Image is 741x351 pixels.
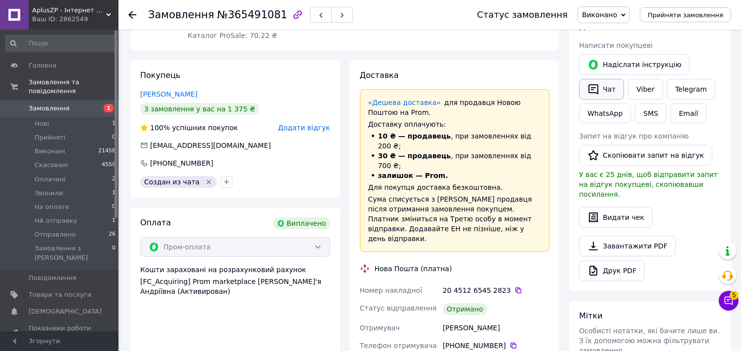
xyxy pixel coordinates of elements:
span: [DEMOGRAPHIC_DATA] [29,307,102,316]
span: 5 [730,289,739,298]
span: Нові [35,119,49,128]
span: Додати відгук [278,124,330,132]
li: , при замовленнях від 200 ₴; [368,131,542,151]
div: Кошти зараховані на розрахунковий рахунок [140,265,330,296]
input: Пошук [5,35,117,52]
div: Для покупця доставка безкоштовна. [368,182,542,192]
span: залишок — Prom. [378,172,448,179]
span: Скасовані [35,161,68,170]
button: Скопіювати запит на відгук [579,145,712,166]
span: AplusZP - Інтернет магазин оптових цін [32,6,106,15]
span: №365491081 [217,9,287,21]
span: Прийняти замовлення [648,11,723,19]
div: Отримано [443,303,487,315]
svg: Видалити мітку [205,178,213,186]
span: НА отправку [35,216,77,225]
span: Номер накладної [360,286,423,294]
span: Виконані [35,147,65,156]
div: успішних покупок [140,123,238,133]
span: 2 [112,175,116,184]
div: [PHONE_NUMBER] [149,158,214,168]
span: Повідомлення [29,274,77,282]
span: У вас є 25 днів, щоб відправити запит на відгук покупцеві, скопіювавши посилання. [579,171,718,198]
button: SMS [635,104,666,123]
span: 1 [112,119,116,128]
span: Замовлення [29,104,70,113]
span: 1 [112,216,116,225]
span: Замовлення з [PERSON_NAME] [35,244,112,262]
span: Замовлення та повідомлення [29,78,118,96]
span: 1 [112,189,116,198]
div: Виплачено [273,217,330,229]
span: Показники роботи компанії [29,324,91,342]
a: «Дешева доставка» [368,99,441,106]
div: 20 4512 6545 2823 [443,285,549,295]
span: 0 [112,203,116,211]
div: Статус замовлення [477,10,568,20]
span: 4559 [102,161,116,170]
span: Головна [29,61,56,70]
button: Прийняти замовлення [640,7,731,22]
span: Написати покупцеві [579,41,653,49]
span: 1 [104,104,114,112]
div: [PERSON_NAME] [441,319,551,337]
span: Оплата [140,218,171,227]
div: Сума списується з [PERSON_NAME] продавця після отримання замовлення покупцем. Платник зміниться н... [368,194,542,244]
span: 100% [150,124,170,132]
span: Отправлено [35,230,76,239]
span: Дії [579,22,589,31]
div: [FC_Acquiring] Prom marketplace [PERSON_NAME]'я Андріївна (Активирован) [140,277,330,296]
span: Прийняті [35,133,65,142]
a: WhatsApp [579,104,631,123]
a: Viber [628,79,663,100]
div: [PHONE_NUMBER] [443,341,549,351]
span: Звонили [35,189,63,198]
a: [PERSON_NAME] [140,90,197,98]
span: Доставка [360,70,399,80]
span: 21458 [98,147,116,156]
span: Статус відправлення [360,304,437,312]
span: 26 [109,230,116,239]
div: Доставку оплачують: [368,119,542,129]
a: Друк PDF [579,260,645,281]
button: Надіслати інструкцію [579,54,690,75]
span: Покупець [140,70,181,80]
span: 0 [112,244,116,262]
span: [EMAIL_ADDRESS][DOMAIN_NAME] [150,141,271,149]
div: Повернутися назад [128,10,136,20]
span: Телефон отримувача [360,342,437,350]
span: Замовлення [148,9,214,21]
span: Мітки [579,311,603,320]
span: На оплате [35,203,69,211]
span: 30 ₴ — продавець [378,152,451,160]
span: Оплачені [35,175,66,184]
div: для продавця Новою Поштою на Prom. [368,98,542,117]
button: Чат з покупцем5 [719,291,739,311]
span: Создан из чата [144,178,199,186]
li: , при замовленнях від 700 ₴; [368,151,542,171]
span: 0 [112,133,116,142]
span: Товари та послуги [29,290,91,299]
span: Каталог ProSale: 70.22 ₴ [188,32,277,39]
button: Email [670,104,706,123]
div: 3 замовлення у вас на 1 375 ₴ [140,103,259,115]
div: Нова Пошта (платна) [372,264,455,274]
span: Запит на відгук про компанію [579,132,689,140]
span: Виконано [582,11,617,19]
button: Чат [579,79,624,100]
a: Telegram [667,79,715,100]
span: Отримувач [360,324,400,332]
div: Ваш ID: 2862549 [32,15,118,24]
a: Завантажити PDF [579,236,676,256]
span: 10 ₴ — продавець [378,132,451,140]
button: Видати чек [579,207,653,228]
